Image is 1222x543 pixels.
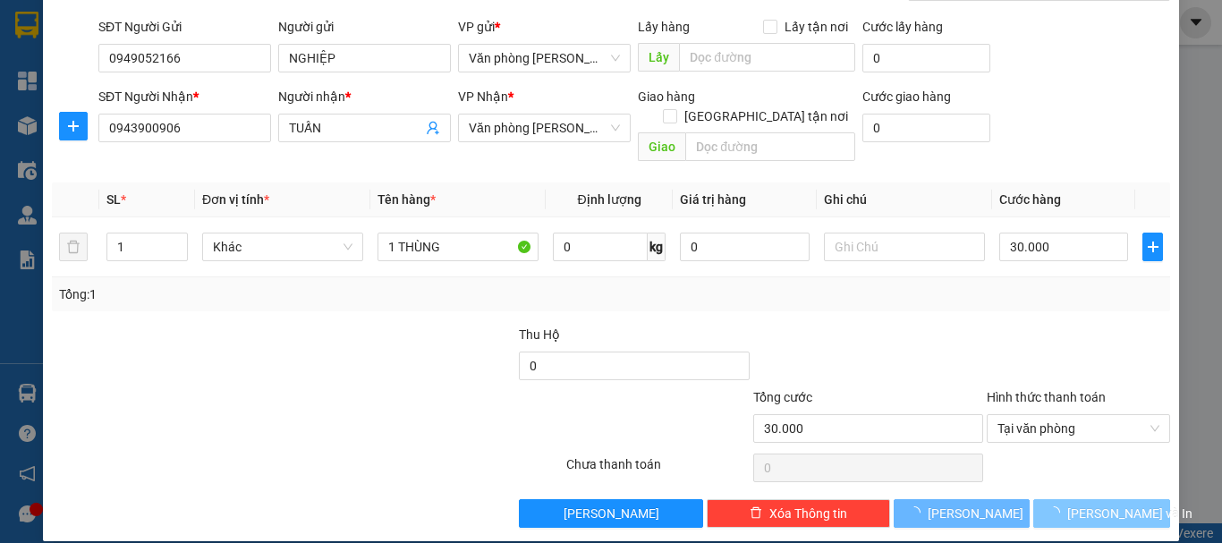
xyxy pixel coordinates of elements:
[98,17,271,37] div: SĐT Người Gửi
[59,284,473,304] div: Tổng: 1
[769,504,847,523] span: Xóa Thông tin
[60,119,87,133] span: plus
[1142,233,1163,261] button: plus
[817,182,992,217] th: Ghi chú
[750,506,762,521] span: delete
[106,192,121,207] span: SL
[458,17,631,37] div: VP gửi
[862,20,943,34] label: Cước lấy hàng
[1033,499,1170,528] button: [PERSON_NAME] và In
[458,89,508,104] span: VP Nhận
[1067,504,1192,523] span: [PERSON_NAME] và In
[999,192,1061,207] span: Cước hàng
[638,89,695,104] span: Giao hàng
[680,192,746,207] span: Giá trị hàng
[278,17,451,37] div: Người gửi
[1048,506,1067,519] span: loading
[378,233,539,261] input: VD: Bàn, Ghế
[685,132,855,161] input: Dọc đường
[469,115,620,141] span: Văn phòng Hồ Chí Minh
[679,43,855,72] input: Dọc đường
[777,17,855,37] span: Lấy tận nơi
[997,415,1159,442] span: Tại văn phòng
[894,499,1031,528] button: [PERSON_NAME]
[638,43,679,72] span: Lấy
[202,192,269,207] span: Đơn vị tính
[213,233,352,260] span: Khác
[59,112,88,140] button: plus
[680,233,809,261] input: 0
[564,454,751,486] div: Chưa thanh toán
[638,20,690,34] span: Lấy hàng
[278,87,451,106] div: Người nhận
[707,499,890,528] button: deleteXóa Thông tin
[378,192,436,207] span: Tên hàng
[426,121,440,135] span: user-add
[564,504,659,523] span: [PERSON_NAME]
[519,327,560,342] span: Thu Hộ
[928,504,1023,523] span: [PERSON_NAME]
[1143,240,1162,254] span: plus
[862,89,951,104] label: Cước giao hàng
[638,132,685,161] span: Giao
[862,114,990,142] input: Cước giao hàng
[648,233,666,261] span: kg
[577,192,641,207] span: Định lượng
[98,87,271,106] div: SĐT Người Nhận
[677,106,855,126] span: [GEOGRAPHIC_DATA] tận nơi
[824,233,985,261] input: Ghi Chú
[469,45,620,72] span: Văn phòng Tắc Vân
[753,390,812,404] span: Tổng cước
[59,233,88,261] button: delete
[908,506,928,519] span: loading
[987,390,1106,404] label: Hình thức thanh toán
[862,44,990,72] input: Cước lấy hàng
[519,499,702,528] button: [PERSON_NAME]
